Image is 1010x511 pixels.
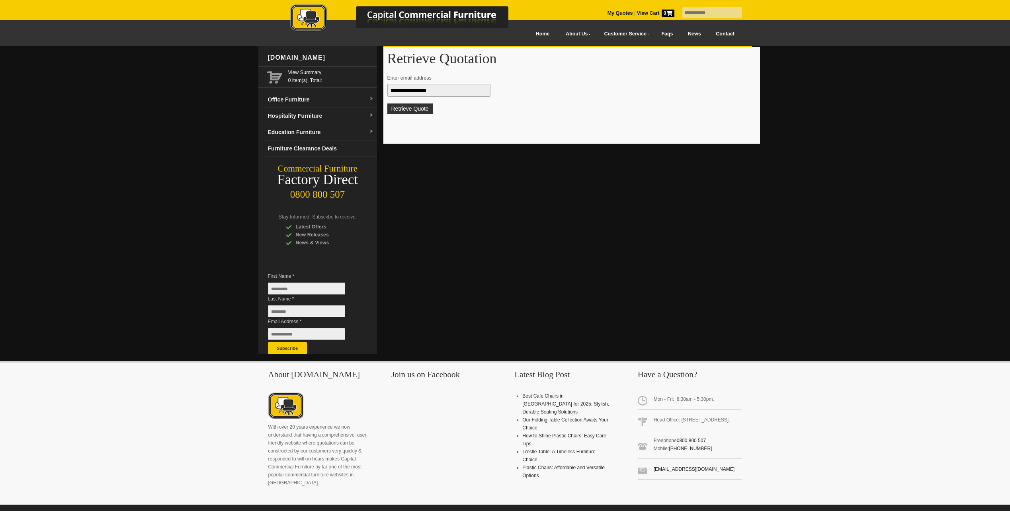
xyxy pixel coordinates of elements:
[268,392,303,421] img: About CCFNZ Logo
[638,433,742,459] span: Freephone Mobile:
[662,10,674,17] span: 0
[391,392,495,480] iframe: fb:page Facebook Social Plugin
[595,25,654,43] a: Customer Service
[268,4,547,35] a: Capital Commercial Furniture Logo
[677,438,706,443] a: 0800 800 507
[268,371,373,382] h3: About [DOMAIN_NAME]
[268,283,345,295] input: First Name *
[654,466,735,472] a: [EMAIL_ADDRESS][DOMAIN_NAME]
[557,25,595,43] a: About Us
[635,10,674,16] a: View Cart0
[522,417,608,431] a: Our Folding Table Collection Awaits Your Choice
[268,4,547,33] img: Capital Commercial Furniture Logo
[369,113,374,118] img: dropdown
[369,129,374,134] img: dropdown
[286,223,361,231] div: Latest Offers
[268,318,357,326] span: Email Address *
[387,103,433,114] button: Retrieve Quote
[669,446,712,451] a: [PHONE_NUMBER]
[265,124,377,140] a: Education Furnituredropdown
[387,51,756,66] h1: Retrieve Quotation
[265,92,377,108] a: Office Furnituredropdown
[268,295,357,303] span: Last Name *
[369,97,374,101] img: dropdown
[258,185,377,200] div: 0800 800 507
[638,371,742,382] h3: Have a Question?
[268,328,345,340] input: Email Address *
[268,272,357,280] span: First Name *
[286,231,361,239] div: New Releases
[608,10,633,16] a: My Quotes
[638,413,742,430] span: Head Office: [STREET_ADDRESS].
[288,68,374,83] span: 0 item(s), Total:
[654,25,681,43] a: Faqs
[680,25,708,43] a: News
[265,140,377,157] a: Furniture Clearance Deals
[522,449,595,462] a: Trestle Table: A Timeless Furniture Choice
[391,371,496,382] h3: Join us on Facebook
[522,433,606,447] a: How to Shine Plastic Chairs: Easy Care Tips
[387,74,748,82] p: Enter email address
[268,342,307,354] button: Subscribe
[708,25,742,43] a: Contact
[258,174,377,185] div: Factory Direct
[638,392,742,410] span: Mon - Fri: 8:30am - 5:30pm.
[279,214,310,220] span: Stay Informed
[522,465,605,478] a: Plastic Chairs: Affordable and Versatile Options
[312,214,357,220] span: Subscribe to receive:
[258,163,377,174] div: Commercial Furniture
[268,423,373,487] p: With over 20 years experience we now understand that having a comprehensive, user friendly websit...
[265,108,377,124] a: Hospitality Furnituredropdown
[268,305,345,317] input: Last Name *
[514,371,619,382] h3: Latest Blog Post
[265,46,377,70] div: [DOMAIN_NAME]
[637,10,674,16] strong: View Cart
[286,239,361,247] div: News & Views
[522,393,609,415] a: Best Cafe Chairs in [GEOGRAPHIC_DATA] for 2025: Stylish, Durable Seating Solutions
[288,68,374,76] a: View Summary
